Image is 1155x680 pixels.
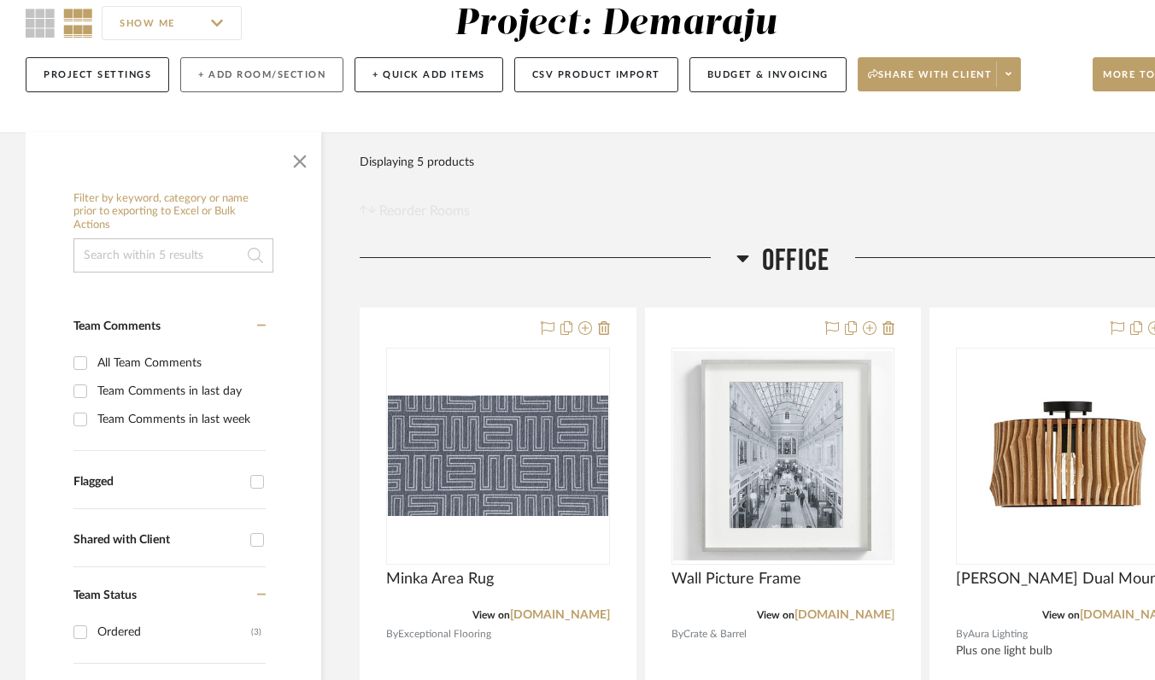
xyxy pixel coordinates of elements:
[386,570,494,589] span: Minka Area Rug
[180,57,343,92] button: + Add Room/Section
[73,589,137,601] span: Team Status
[858,57,1022,91] button: Share with client
[283,141,317,175] button: Close
[683,626,747,642] span: Crate & Barrel
[514,57,678,92] button: CSV Product Import
[388,396,608,516] img: Minka Area Rug
[360,201,470,221] button: Reorder Rooms
[472,610,510,620] span: View on
[73,320,161,332] span: Team Comments
[968,626,1028,642] span: Aura Lighting
[355,57,503,92] button: + Quick Add Items
[73,192,273,232] h6: Filter by keyword, category or name prior to exporting to Excel or Bulk Actions
[673,351,894,560] img: Wall Picture Frame
[671,626,683,642] span: By
[689,57,847,92] button: Budget & Invoicing
[97,349,261,377] div: All Team Comments
[1042,610,1080,620] span: View on
[379,201,470,221] span: Reorder Rooms
[73,238,273,273] input: Search within 5 results
[97,406,261,433] div: Team Comments in last week
[386,626,398,642] span: By
[672,349,894,564] div: 0
[956,626,968,642] span: By
[757,610,794,620] span: View on
[671,570,801,589] span: Wall Picture Frame
[398,626,491,642] span: Exceptional Flooring
[97,618,251,646] div: Ordered
[251,618,261,646] div: (3)
[26,57,169,92] button: Project Settings
[794,609,894,621] a: [DOMAIN_NAME]
[868,68,993,94] span: Share with client
[360,145,474,179] div: Displaying 5 products
[73,533,242,548] div: Shared with Client
[454,6,777,42] div: Project: Demaraju
[73,475,242,489] div: Flagged
[762,243,830,279] span: Office
[97,378,261,405] div: Team Comments in last day
[510,609,610,621] a: [DOMAIN_NAME]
